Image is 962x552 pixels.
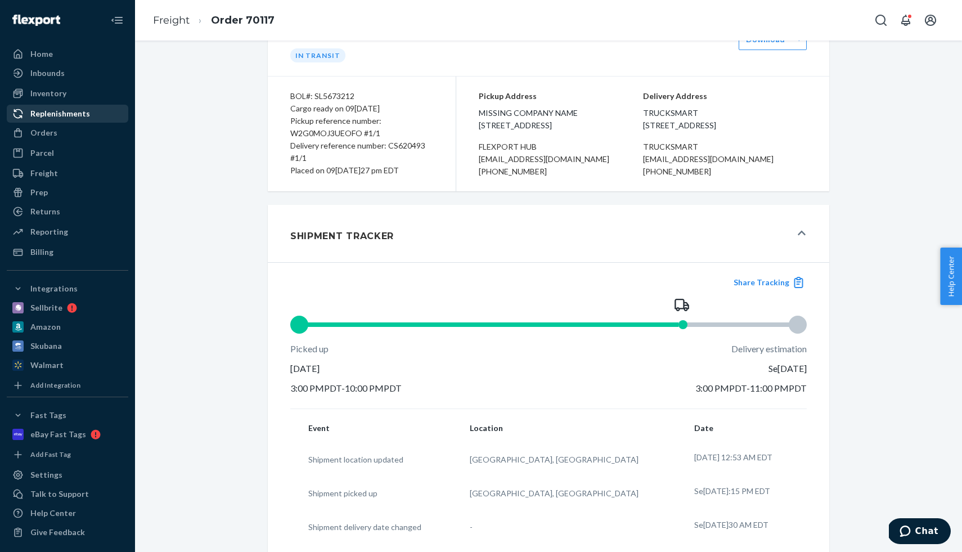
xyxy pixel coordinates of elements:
[30,450,71,459] div: Add Fast Tag
[30,88,66,99] div: Inventory
[30,206,60,217] div: Returns
[144,4,284,37] ol: breadcrumbs
[768,362,807,375] p: Se[DATE]
[7,318,128,336] a: Amazon
[30,302,62,313] div: Sellbrite
[290,140,433,164] div: Delivery reference number: CS620493 #1/1
[456,409,681,443] th: Location
[30,340,62,352] div: Skubana
[889,518,951,546] iframe: Opens a widget where you can chat to one of our agents
[695,382,807,395] p: 3:00 PM PDT - 11:00 PM PDT
[290,510,456,544] td: Shipment delivery date changed
[30,147,54,159] div: Parcel
[106,9,128,32] button: Close Navigation
[7,299,128,317] a: Sellbrite
[681,477,807,510] td: Se[DATE]:15 PM EDT
[30,48,53,60] div: Home
[211,14,275,26] a: Order 70117
[30,469,62,481] div: Settings
[290,409,456,443] th: Event
[7,379,128,392] a: Add Integration
[12,15,60,26] img: Flexport logo
[30,488,89,500] div: Talk to Support
[870,9,892,32] button: Open Search Box
[7,425,128,443] a: eBay Fast Tags
[290,48,345,62] div: In Transit
[7,124,128,142] a: Orders
[7,144,128,162] a: Parcel
[919,9,942,32] button: Open account menu
[7,105,128,123] a: Replenishments
[30,283,78,294] div: Integrations
[681,510,807,544] td: Se[DATE]30 AM EDT
[7,504,128,522] a: Help Center
[7,523,128,541] button: Give Feedback
[30,108,90,119] div: Replenishments
[643,165,807,178] div: [PHONE_NUMBER]
[30,246,53,258] div: Billing
[643,90,807,102] p: Delivery Address
[290,230,394,243] h1: Shipment Tracker
[290,362,445,375] p: [DATE]
[290,115,433,140] div: Pickup reference number: W2G0MOJ3UEOFO #1/1
[30,187,48,198] div: Prep
[30,527,85,538] div: Give Feedback
[153,14,190,26] a: Freight
[894,9,917,32] button: Open notifications
[7,280,128,298] button: Integrations
[30,226,68,237] div: Reporting
[30,360,64,371] div: Walmart
[456,510,681,544] td: -
[7,64,128,82] a: Inbounds
[30,127,57,138] div: Orders
[7,203,128,221] a: Returns
[479,141,643,153] div: Flexport HUB
[456,477,681,510] td: [GEOGRAPHIC_DATA], [GEOGRAPHIC_DATA]
[940,248,962,305] button: Help Center
[7,223,128,241] a: Reporting
[643,141,807,153] div: TRUCKSMART
[643,153,807,165] div: [EMAIL_ADDRESS][DOMAIN_NAME]
[7,485,128,503] button: Talk to Support
[290,164,433,177] div: Placed on 09[DATE]27 pm EDT
[674,297,690,313] svg: in transit
[30,380,80,390] div: Add Integration
[7,84,128,102] a: Inventory
[681,443,807,477] td: [DATE] 12:53 AM EDT
[30,321,61,333] div: Amazon
[479,90,643,102] p: Pickup Address
[730,276,807,289] button: Share Tracking
[290,90,433,102] div: BOL#: SL5673212
[268,205,829,262] button: Shipment Tracker
[7,337,128,355] a: Skubana
[7,356,128,374] a: Walmart
[7,183,128,201] a: Prep
[30,68,65,79] div: Inbounds
[7,164,128,182] a: Freight
[479,165,643,178] div: [PHONE_NUMBER]
[290,102,433,115] div: Cargo ready on 09[DATE]
[456,443,681,477] td: [GEOGRAPHIC_DATA], [GEOGRAPHIC_DATA]
[30,168,58,179] div: Freight
[7,45,128,63] a: Home
[290,382,445,395] p: 3:00 PM PDT - 10:00 PM PDT
[7,243,128,261] a: Billing
[479,107,643,132] span: Missing Company Name [STREET_ADDRESS]
[681,409,807,443] th: Date
[7,406,128,424] button: Fast Tags
[30,508,76,519] div: Help Center
[30,429,86,440] div: eBay Fast Tags
[290,477,456,510] td: Shipment picked up
[30,410,66,421] div: Fast Tags
[7,466,128,484] a: Settings
[731,343,807,356] p: Delivery estimation
[290,343,445,356] p: Picked up
[643,107,807,132] span: TRUCKSMART [STREET_ADDRESS]
[290,443,456,477] td: Shipment location updated
[7,448,128,461] a: Add Fast Tag
[479,153,643,165] div: [EMAIL_ADDRESS][DOMAIN_NAME]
